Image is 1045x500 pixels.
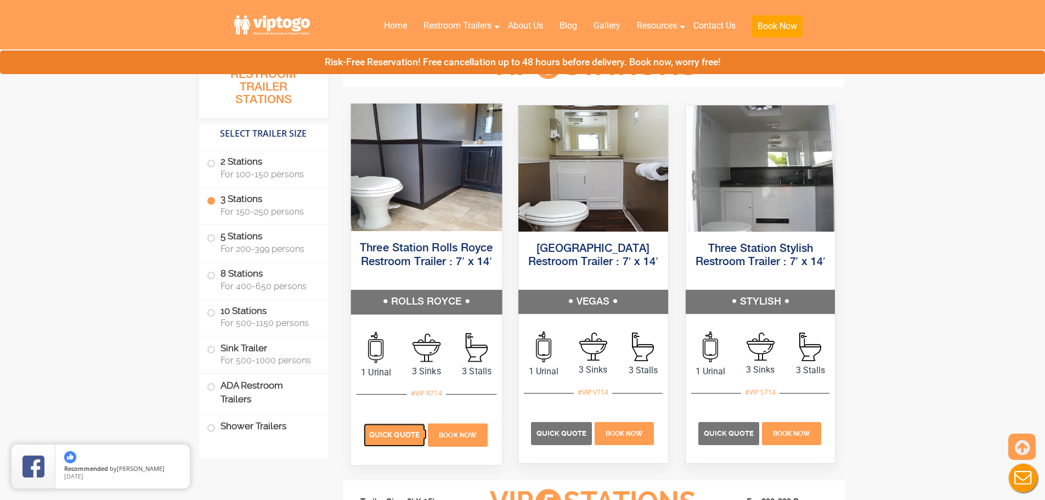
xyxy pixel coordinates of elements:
button: Live Chat [1001,456,1045,500]
img: an icon of stall [799,333,821,361]
span: For 100-150 persons [221,169,315,179]
span: by [64,465,181,473]
a: Restroom Trailers [415,14,500,38]
h4: Select Trailer Size [199,123,328,144]
span: 3 Stalls [786,364,835,377]
div: #VIP V714 [574,385,612,400]
span: Quick Quote [369,430,420,439]
a: [GEOGRAPHIC_DATA] Restroom Trailer : 7′ x 14′ [528,243,658,268]
span: 1 Urinal [518,365,568,378]
span: For 200-399 persons [221,244,315,254]
h3: All Portable Restroom Trailer Stations [199,52,328,118]
span: For 400-650 persons [221,281,315,291]
a: Quick Quote [531,428,594,438]
label: Sink Trailer [207,336,320,370]
a: Gallery [585,14,629,38]
a: Book Now [744,14,811,44]
img: an icon of urinal [368,332,383,363]
span: 3 Sinks [401,364,451,378]
a: Resources [629,14,685,38]
img: an icon of sink [579,333,607,361]
h5: VEGAS [518,290,668,314]
h5: STYLISH [686,290,835,314]
span: 1 Urinal [351,366,401,379]
a: Book Now [760,428,822,438]
a: Three Station Rolls Royce Restroom Trailer : 7′ x 14′ [360,243,493,267]
span: For 150-250 persons [221,206,315,217]
span: 1 Urinal [686,365,736,378]
div: #VIP S714 [741,385,779,400]
span: Book Now [439,431,477,439]
label: 5 Stations [207,225,320,259]
button: Book Now [752,15,803,37]
span: 3 Sinks [736,363,786,377]
span: Quick Quote [536,429,586,437]
span: Recommended [64,464,108,473]
img: an icon of stall [465,333,487,362]
a: Quick Quote [363,429,426,439]
label: 8 Stations [207,262,320,296]
a: Quick Quote [698,428,761,438]
label: 2 Stations [207,150,320,184]
img: an icon of sink [747,333,775,361]
label: Shower Trailers [207,415,320,439]
label: ADA Restroom Trailers [207,374,320,411]
span: 3 Sinks [568,363,618,377]
span: Book Now [773,430,810,437]
h3: VIP Stations [473,51,713,81]
label: 10 Stations [207,300,320,334]
a: About Us [500,14,551,38]
span: [DATE] [64,472,83,480]
span: 3 Stalls [451,364,502,378]
h5: ROLLS ROYCE [351,290,501,314]
img: Review Rating [22,456,44,477]
a: Three Station Stylish Restroom Trailer : 7′ x 14′ [696,243,826,268]
img: an icon of sink [412,333,440,362]
label: 3 Stations [207,188,320,222]
a: Home [376,14,415,38]
img: Side view of three station restroom trailer with three separate doors with signs [686,105,835,232]
img: an icon of urinal [536,332,551,362]
span: For 500-1150 persons [221,318,315,328]
a: Blog [551,14,585,38]
div: #VIP R714 [406,386,445,400]
span: 3 Stalls [618,364,668,377]
span: For 500-1000 persons [221,355,315,366]
img: an icon of urinal [703,332,718,362]
a: Book Now [594,428,656,438]
img: Side view of three station restroom trailer with three separate doors with signs [518,105,668,232]
span: [PERSON_NAME] [117,464,165,473]
span: Book Now [606,430,643,437]
a: Book Now [426,429,489,439]
img: an icon of stall [632,333,654,361]
span: Quick Quote [704,429,754,437]
img: Side view of three station restroom trailer with three separate doors with signs [351,103,501,231]
a: Contact Us [685,14,744,38]
img: thumbs up icon [64,451,76,463]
